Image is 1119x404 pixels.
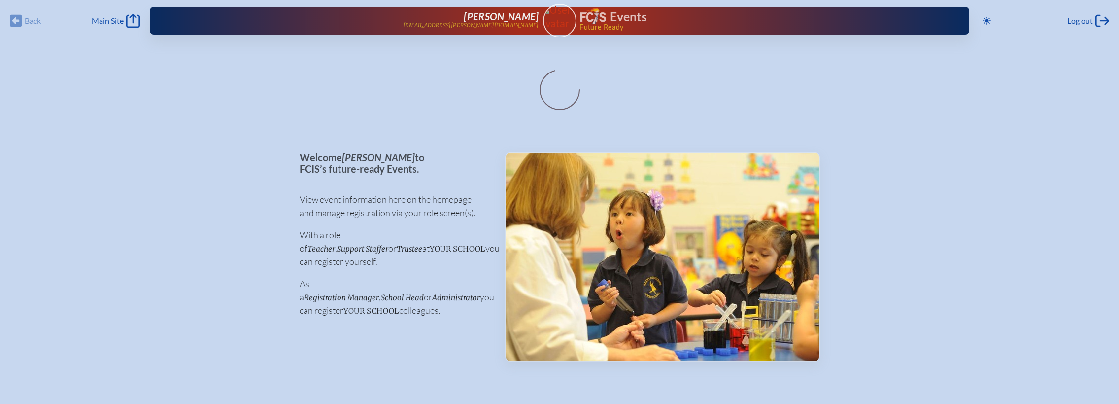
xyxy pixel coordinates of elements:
[430,244,485,254] span: your school
[506,153,819,361] img: Events
[300,152,489,174] p: Welcome to FCIS’s future-ready Events.
[543,4,576,37] a: User Avatar
[580,8,938,31] div: FCIS Events — Future ready
[304,293,379,302] span: Registration Manager
[92,14,140,28] a: Main Site
[300,228,489,268] p: With a role of , or at you can register yourself.
[579,24,938,31] span: Future Ready
[464,10,539,22] span: [PERSON_NAME]
[343,306,399,316] span: your school
[307,244,335,254] span: Teacher
[342,151,415,163] span: [PERSON_NAME]
[403,22,539,29] p: [EMAIL_ADDRESS][PERSON_NAME][DOMAIN_NAME]
[539,3,580,30] img: User Avatar
[1067,16,1093,26] span: Log out
[381,293,424,302] span: School Head
[397,244,422,254] span: Trustee
[337,244,388,254] span: Support Staffer
[92,16,124,26] span: Main Site
[300,193,489,220] p: View event information here on the homepage and manage registration via your role screen(s).
[432,293,480,302] span: Administrator
[181,11,539,31] a: [PERSON_NAME][EMAIL_ADDRESS][PERSON_NAME][DOMAIN_NAME]
[300,277,489,317] p: As a , or you can register colleagues.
